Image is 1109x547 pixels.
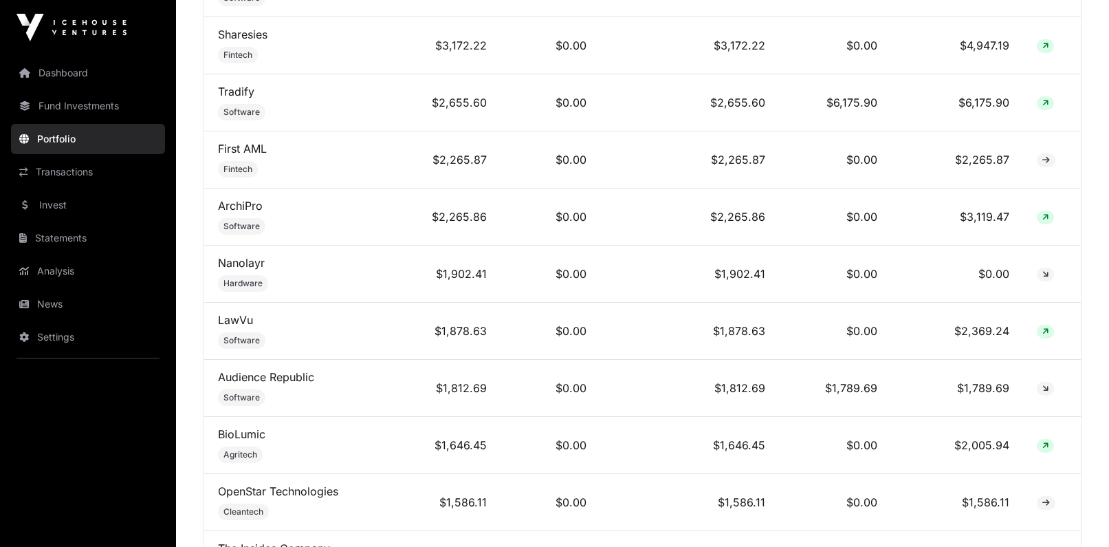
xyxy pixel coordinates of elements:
[395,131,501,189] td: $2,265.87
[1040,481,1109,547] iframe: Chat Widget
[891,74,1024,131] td: $6,175.90
[779,131,891,189] td: $0.00
[779,417,891,474] td: $0.00
[395,246,501,303] td: $1,902.41
[11,124,165,154] a: Portfolio
[11,190,165,220] a: Invest
[891,131,1024,189] td: $2,265.87
[223,392,260,403] span: Software
[600,246,779,303] td: $1,902.41
[779,17,891,74] td: $0.00
[779,303,891,360] td: $0.00
[501,303,600,360] td: $0.00
[501,360,600,417] td: $0.00
[218,142,267,155] a: First AML
[218,313,253,327] a: LawVu
[600,17,779,74] td: $3,172.22
[218,199,263,213] a: ArchiPro
[218,28,267,41] a: Sharesies
[223,164,252,175] span: Fintech
[779,360,891,417] td: $1,789.69
[501,189,600,246] td: $0.00
[891,246,1024,303] td: $0.00
[11,289,165,319] a: News
[501,74,600,131] td: $0.00
[223,221,260,232] span: Software
[223,506,263,517] span: Cleantech
[11,91,165,121] a: Fund Investments
[891,303,1024,360] td: $2,369.24
[223,50,252,61] span: Fintech
[501,474,600,531] td: $0.00
[600,131,779,189] td: $2,265.87
[11,223,165,253] a: Statements
[395,189,501,246] td: $2,265.86
[501,131,600,189] td: $0.00
[11,256,165,286] a: Analysis
[501,17,600,74] td: $0.00
[395,360,501,417] td: $1,812.69
[11,322,165,352] a: Settings
[223,335,260,346] span: Software
[218,484,338,498] a: OpenStar Technologies
[395,74,501,131] td: $2,655.60
[600,360,779,417] td: $1,812.69
[17,14,127,41] img: Icehouse Ventures Logo
[395,303,501,360] td: $1,878.63
[223,449,257,460] span: Agritech
[395,17,501,74] td: $3,172.22
[891,360,1024,417] td: $1,789.69
[501,246,600,303] td: $0.00
[11,58,165,88] a: Dashboard
[395,417,501,474] td: $1,646.45
[223,107,260,118] span: Software
[600,474,779,531] td: $1,586.11
[600,417,779,474] td: $1,646.45
[223,278,263,289] span: Hardware
[779,246,891,303] td: $0.00
[218,427,265,441] a: BioLumic
[779,74,891,131] td: $6,175.90
[891,417,1024,474] td: $2,005.94
[891,189,1024,246] td: $3,119.47
[891,17,1024,74] td: $4,947.19
[600,189,779,246] td: $2,265.86
[600,74,779,131] td: $2,655.60
[218,85,254,98] a: Tradify
[395,474,501,531] td: $1,586.11
[218,370,314,384] a: Audience Republic
[891,474,1024,531] td: $1,586.11
[501,417,600,474] td: $0.00
[11,157,165,187] a: Transactions
[218,256,265,270] a: Nanolayr
[779,189,891,246] td: $0.00
[779,474,891,531] td: $0.00
[600,303,779,360] td: $1,878.63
